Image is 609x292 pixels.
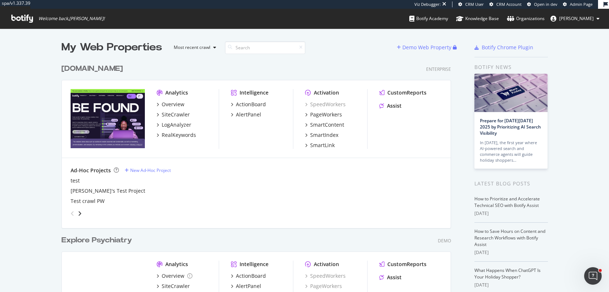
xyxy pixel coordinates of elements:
div: SmartIndex [310,131,338,139]
div: Activation [314,89,339,96]
div: ActionBoard [236,101,266,108]
a: Demo Web Property [397,44,453,50]
div: Demo [438,238,451,244]
button: Demo Web Property [397,42,453,53]
div: Assist [387,102,402,109]
div: LogAnalyzer [162,121,191,128]
span: Admin Page [570,1,593,7]
span: CRM Account [496,1,522,7]
a: SiteCrawler [157,283,190,290]
div: New Ad-Hoc Project [130,167,171,173]
div: angle-right [77,210,82,217]
div: Activation [314,261,339,268]
div: [DATE] [474,249,548,256]
span: Welcome back, [PERSON_NAME] ! [38,16,105,22]
iframe: Intercom live chat [584,267,602,285]
div: [DOMAIN_NAME] [61,64,123,74]
div: Enterprise [426,66,451,72]
a: Botify Academy [409,9,448,28]
div: Botify news [474,63,548,71]
button: Most recent crawl [168,42,219,53]
div: CustomReports [387,261,426,268]
div: Intelligence [240,261,268,268]
div: AlertPanel [236,111,261,118]
div: Analytics [165,261,188,268]
span: CRM User [465,1,484,7]
a: CustomReports [379,261,426,268]
img: Botify.com [71,89,145,148]
a: Botify Chrome Plugin [474,44,533,51]
a: PageWorkers [305,111,342,118]
a: PageWorkers [305,283,342,290]
div: [DATE] [474,282,548,288]
div: Organizations [507,15,545,22]
a: How to Prioritize and Accelerate Technical SEO with Botify Assist [474,196,540,208]
div: In [DATE], the first year where AI-powered search and commerce agents will guide holiday shoppers… [480,140,542,163]
a: LogAnalyzer [157,121,191,128]
a: Overview [157,101,184,108]
a: Open in dev [527,1,557,7]
a: RealKeywords [157,131,196,139]
div: RealKeywords [162,131,196,139]
div: Intelligence [240,89,268,96]
div: ActionBoard [236,272,266,280]
a: Test crawl PW [71,197,105,205]
a: [DOMAIN_NAME] [61,64,126,74]
div: Latest Blog Posts [474,180,548,188]
a: CRM User [458,1,484,7]
a: What Happens When ChatGPT Is Your Holiday Shopper? [474,267,541,280]
div: Knowledge Base [456,15,499,22]
a: [PERSON_NAME]'s Test Project [71,187,145,195]
div: Assist [387,274,402,281]
a: AlertPanel [231,111,261,118]
a: SpeedWorkers [305,272,346,280]
div: Explore Psychiatry [61,235,132,246]
div: SmartLink [310,142,335,149]
div: Ad-Hoc Projects [71,167,111,174]
a: SmartIndex [305,131,338,139]
a: Admin Page [563,1,593,7]
a: ActionBoard [231,101,266,108]
input: Search [225,41,305,54]
div: PageWorkers [310,111,342,118]
a: Organizations [507,9,545,28]
a: Explore Psychiatry [61,235,135,246]
div: SiteCrawler [162,283,190,290]
div: angle-left [68,208,77,219]
span: Thomas Flechet [559,15,594,22]
a: Overview [157,272,192,280]
div: CustomReports [387,89,426,96]
div: Botify Chrome Plugin [482,44,533,51]
a: Prepare for [DATE][DATE] 2025 by Prioritizing AI Search Visibility [480,118,541,136]
a: SpeedWorkers [305,101,346,108]
a: SmartLink [305,142,335,149]
div: My Web Properties [61,40,162,55]
a: SiteCrawler [157,111,190,118]
div: Overview [162,101,184,108]
div: Most recent crawl [174,45,210,50]
a: CRM Account [489,1,522,7]
a: How to Save Hours on Content and Research Workflows with Botify Assist [474,228,545,247]
span: Open in dev [534,1,557,7]
a: SmartContent [305,121,344,128]
div: SiteCrawler [162,111,190,118]
div: Analytics [165,89,188,96]
div: Overview [162,272,184,280]
a: Knowledge Base [456,9,499,28]
a: Assist [379,102,402,109]
a: CustomReports [379,89,426,96]
div: Demo Web Property [402,44,451,51]
a: New Ad-Hoc Project [125,167,171,173]
button: [PERSON_NAME] [545,13,605,24]
div: Botify Academy [409,15,448,22]
a: test [71,177,80,184]
div: [DATE] [474,210,548,217]
div: SmartContent [310,121,344,128]
div: AlertPanel [236,283,261,290]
